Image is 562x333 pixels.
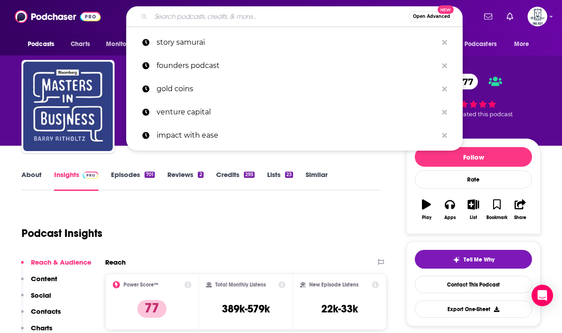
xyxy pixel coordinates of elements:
[167,170,203,191] a: Reviews2
[454,38,497,51] span: For Podcasters
[453,256,460,263] img: tell me why sparkle
[126,77,463,101] a: gold coins
[31,258,91,266] p: Reach & Audience
[461,111,513,118] span: rated this podcast
[528,7,547,26] img: User Profile
[21,258,91,274] button: Reach & Audience
[514,215,526,220] div: Share
[454,74,478,89] span: 77
[415,276,532,293] a: Contact This Podcast
[415,250,532,269] button: tell me why sparkleTell Me Why
[54,170,98,191] a: InsightsPodchaser Pro
[415,170,532,189] div: Rate
[157,101,438,124] p: venture capital
[21,227,102,240] h1: Podcast Insights
[21,307,61,324] button: Contacts
[145,172,155,178] div: 701
[415,300,532,318] button: Export One-Sheet
[464,256,494,263] span: Tell Me Why
[406,68,541,123] div: 77 5 peoplerated this podcast
[486,215,507,220] div: Bookmark
[503,9,517,24] a: Show notifications dropdown
[306,170,328,191] a: Similar
[448,36,510,53] button: open menu
[31,307,61,316] p: Contacts
[444,215,456,220] div: Apps
[413,14,450,19] span: Open Advanced
[438,5,454,14] span: New
[83,172,98,179] img: Podchaser Pro
[126,31,463,54] a: story samurai
[105,258,126,266] h2: Reach
[126,6,463,27] div: Search podcasts, credits, & more...
[151,9,409,24] input: Search podcasts, credits, & more...
[31,274,57,283] p: Content
[31,324,52,332] p: Charts
[244,172,255,178] div: 293
[198,172,203,178] div: 2
[528,7,547,26] button: Show profile menu
[415,147,532,167] button: Follow
[31,291,51,299] p: Social
[111,170,155,191] a: Episodes701
[23,62,113,151] img: Masters in Business
[532,285,553,306] div: Open Intercom Messenger
[126,54,463,77] a: founders podcast
[21,170,42,191] a: About
[21,36,66,53] button: open menu
[285,172,293,178] div: 23
[222,302,270,316] h3: 389k-579k
[71,38,90,51] span: Charts
[126,124,463,147] a: impact with ease
[126,101,463,124] a: venture capital
[21,274,57,291] button: Content
[508,36,541,53] button: open menu
[321,302,358,316] h3: 22k-33k
[462,194,485,226] button: List
[157,77,438,101] p: gold coins
[123,282,158,288] h2: Power Score™
[157,31,438,54] p: story samurai
[309,282,358,288] h2: New Episode Listens
[509,194,532,226] button: Share
[528,7,547,26] span: Logged in as TheKeyPR
[422,215,431,220] div: Play
[106,38,138,51] span: Monitoring
[481,9,496,24] a: Show notifications dropdown
[470,215,477,220] div: List
[157,54,438,77] p: founders podcast
[514,38,529,51] span: More
[21,291,51,308] button: Social
[415,194,438,226] button: Play
[409,11,454,22] button: Open AdvancedNew
[28,38,54,51] span: Podcasts
[485,194,508,226] button: Bookmark
[438,194,461,226] button: Apps
[65,36,95,53] a: Charts
[15,8,101,25] img: Podchaser - Follow, Share and Rate Podcasts
[137,300,166,318] p: 77
[216,170,255,191] a: Credits293
[267,170,293,191] a: Lists23
[100,36,149,53] button: open menu
[215,282,266,288] h2: Total Monthly Listens
[157,124,438,147] p: impact with ease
